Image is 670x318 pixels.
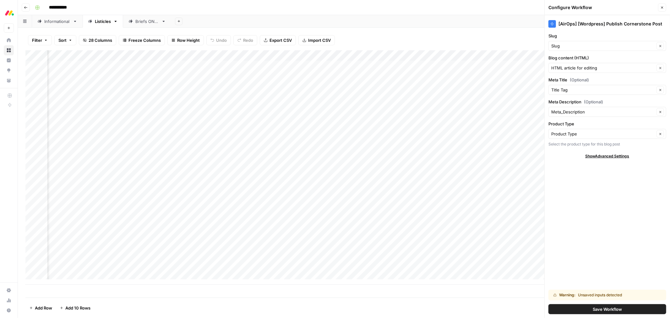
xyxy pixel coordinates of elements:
[4,5,14,21] button: Workspace: Monday.com
[95,18,111,25] div: Listicles
[270,37,292,43] span: Export CSV
[4,55,14,65] a: Insights
[260,35,296,45] button: Export CSV
[233,35,257,45] button: Redo
[548,33,666,39] label: Slug
[58,37,67,43] span: Sort
[56,303,94,313] button: Add 10 Rows
[548,77,666,83] label: Meta Title
[243,37,253,43] span: Redo
[32,15,83,28] a: Informational
[548,20,666,28] div: [AirOps] [Wordpress] Publish Cornerstone Post
[551,65,655,71] input: HTML article for editing
[128,37,161,43] span: Freeze Columns
[216,37,227,43] span: Undo
[548,304,666,314] button: Save Workflow
[167,35,204,45] button: Row Height
[4,35,14,45] a: Home
[25,303,56,313] button: Add Row
[79,35,116,45] button: 28 Columns
[548,55,666,61] label: Blog content (HTML)
[89,37,112,43] span: 28 Columns
[551,109,655,115] input: Meta_Description
[44,18,70,25] div: Informational
[586,153,629,159] span: Show Advanced Settings
[553,292,642,298] div: Unsaved inputs detected
[32,37,42,43] span: Filter
[35,305,52,311] span: Add Row
[4,7,15,19] img: Monday.com Logo
[551,87,655,93] input: Title Tag
[551,131,655,137] input: Product Type
[4,45,14,55] a: Browse
[65,305,90,311] span: Add 10 Rows
[4,305,14,315] button: Help + Support
[206,35,231,45] button: Undo
[4,285,14,295] a: Settings
[298,35,335,45] button: Import CSV
[559,292,575,298] span: Warning:
[54,35,76,45] button: Sort
[551,43,655,49] input: Slug
[4,295,14,305] a: Usage
[119,35,165,45] button: Freeze Columns
[570,77,589,83] span: (Optional)
[28,35,52,45] button: Filter
[123,15,171,28] a: Briefs ONLY
[593,306,622,312] span: Save Workflow
[177,37,200,43] span: Row Height
[83,15,123,28] a: Listicles
[135,18,159,25] div: Briefs ONLY
[4,75,14,85] a: Your Data
[4,65,14,75] a: Opportunities
[548,99,666,105] label: Meta Description
[584,99,603,105] span: (Optional)
[548,121,666,127] label: Product Type
[308,37,331,43] span: Import CSV
[548,141,666,147] div: Select the product type for this blog post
